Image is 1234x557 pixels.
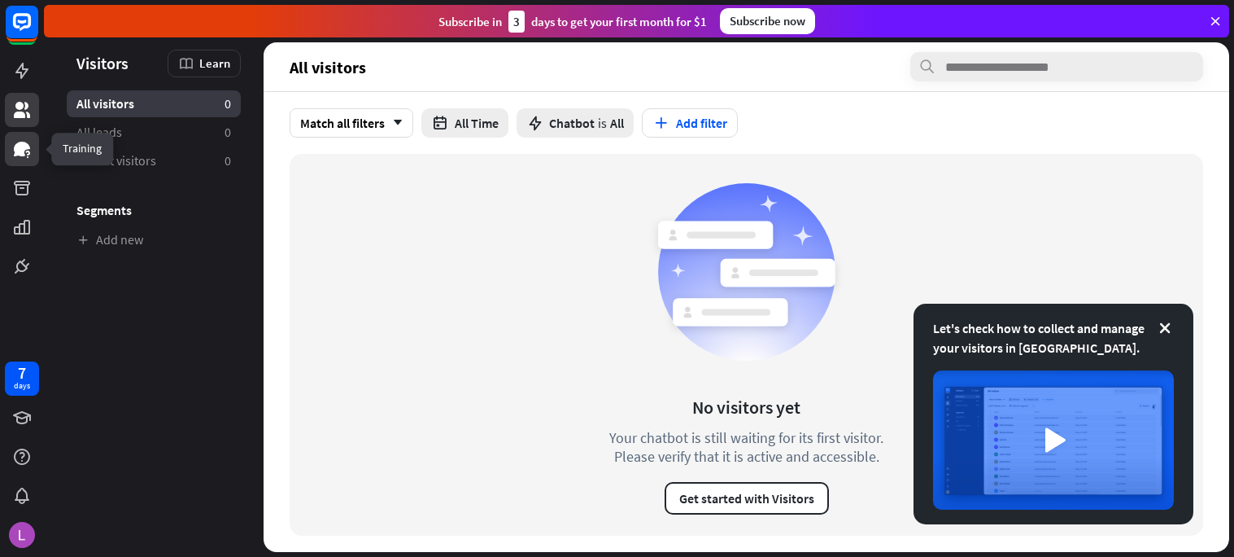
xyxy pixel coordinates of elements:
i: arrow_down [385,118,403,128]
div: Subscribe now [720,8,815,34]
span: Learn [199,55,230,71]
span: All [610,115,624,131]
span: All leads [76,124,122,141]
a: 7 days [5,362,39,396]
aside: 0 [225,124,231,141]
img: image [933,371,1174,510]
div: Let's check how to collect and manage your visitors in [GEOGRAPHIC_DATA]. [933,318,1174,357]
div: 7 [18,366,26,380]
div: No visitors yet [692,396,800,419]
span: All visitors [76,95,134,112]
a: All leads 0 [67,119,241,146]
span: Recent visitors [76,152,156,169]
div: days [14,380,30,392]
button: Get started with Visitors [665,482,829,515]
div: Match all filters [290,108,413,138]
aside: 0 [225,152,231,169]
aside: 0 [225,95,231,112]
span: All visitors [290,58,366,77]
a: Recent visitors 0 [67,147,241,174]
button: Add filter [642,108,738,138]
h3: Segments [67,202,241,218]
button: Open LiveChat chat widget [13,7,62,55]
a: Add new [67,226,241,253]
span: Visitors [76,54,129,72]
div: Subscribe in days to get your first month for $1 [438,11,707,33]
button: All Time [421,108,508,138]
span: Chatbot [549,115,595,131]
div: Your chatbot is still waiting for its first visitor. Please verify that it is active and accessible. [580,428,914,466]
span: is [598,115,607,131]
div: 3 [508,11,525,33]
